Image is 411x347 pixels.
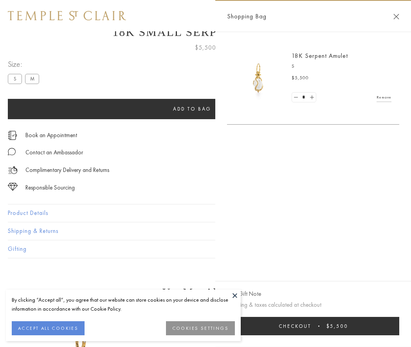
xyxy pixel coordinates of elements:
img: icon_delivery.svg [8,165,18,175]
div: Contact an Ambassador [25,148,83,157]
span: Add to bag [173,106,211,112]
a: Set quantity to 0 [292,93,300,102]
div: By clicking “Accept all”, you agree that our website can store cookies on your device and disclos... [12,295,235,313]
p: Shipping & taxes calculated at checkout [227,300,399,310]
div: Responsible Sourcing [25,183,75,193]
span: $5,500 [292,74,309,82]
span: Size: [8,58,42,71]
img: icon_appointment.svg [8,131,17,140]
button: Checkout $5,500 [227,317,399,335]
a: Set quantity to 2 [308,93,315,102]
button: Gifting [8,240,403,258]
img: MessageIcon-01_2.svg [8,148,16,156]
span: $5,500 [195,43,216,53]
h1: 18K Small Serpent Amulet [8,25,403,39]
h3: You May Also Like [20,286,391,299]
a: Book an Appointment [25,131,77,140]
button: ACCEPT ALL COOKIES [12,321,85,335]
p: S [292,63,391,70]
p: Complimentary Delivery and Returns [25,165,109,175]
span: $5,500 [326,323,348,329]
img: Temple St. Clair [8,11,126,20]
img: P51836-E11SERPPV [235,55,282,102]
img: icon_sourcing.svg [8,183,18,191]
label: M [25,74,39,84]
span: Shopping Bag [227,11,267,21]
button: Add to bag [8,99,377,119]
button: Close Shopping Bag [393,14,399,20]
a: Remove [377,93,391,102]
button: Product Details [8,204,403,222]
a: 18K Serpent Amulet [292,52,348,60]
button: Add Gift Note [227,289,261,299]
button: Shipping & Returns [8,222,403,240]
span: Checkout [279,323,311,329]
label: S [8,74,22,84]
button: COOKIES SETTINGS [166,321,235,335]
